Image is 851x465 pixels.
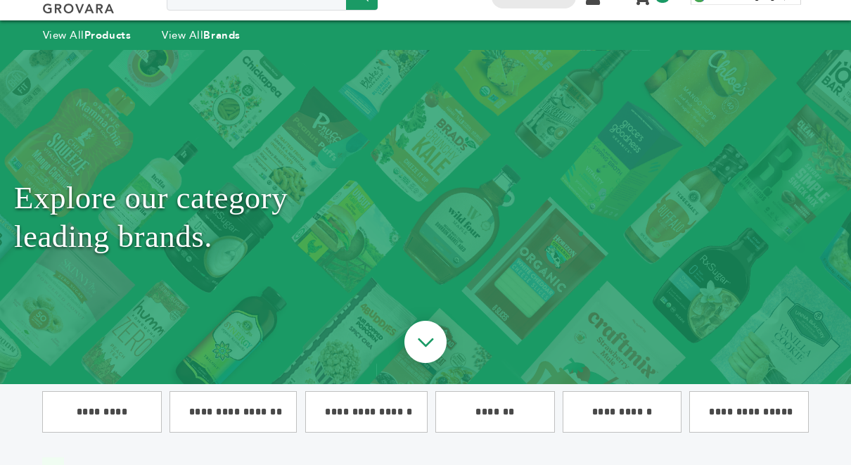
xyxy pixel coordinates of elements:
strong: Brands [203,28,240,42]
h1: Explore our category leading brands. [14,85,837,349]
strong: Products [84,28,131,42]
a: View AllProducts [43,28,132,42]
a: View AllBrands [162,28,241,42]
img: ourBrandsHeroArrow.png [388,307,463,381]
